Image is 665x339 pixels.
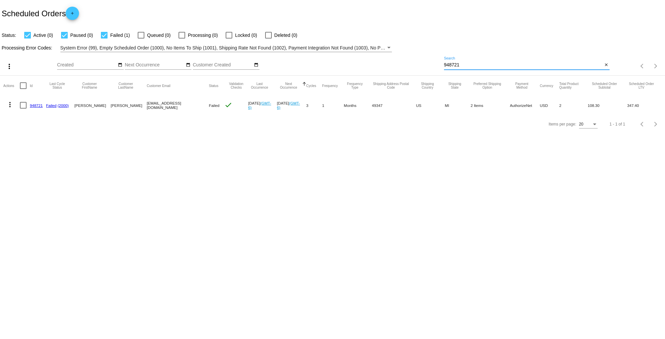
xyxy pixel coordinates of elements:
[277,101,300,110] a: (GMT-6)
[186,62,190,68] mat-icon: date_range
[111,96,147,115] mat-cell: [PERSON_NAME]
[588,82,621,89] button: Change sorting for Subtotal
[46,82,69,89] button: Change sorting for LastProcessingCycleId
[344,82,366,89] button: Change sorting for FrequencyType
[46,103,57,108] a: Failed
[118,62,122,68] mat-icon: date_range
[416,82,439,89] button: Change sorting for ShippingCountry
[649,59,662,73] button: Next page
[540,96,559,115] mat-cell: USD
[110,31,130,39] span: Failed (1)
[579,122,598,127] mat-select: Items per page:
[57,62,117,68] input: Created
[68,11,76,19] mat-icon: add
[306,84,316,88] button: Change sorting for Cycles
[636,118,649,131] button: Previous page
[2,7,79,20] h2: Scheduled Orders
[372,96,416,115] mat-cell: 49347
[2,33,16,38] span: Status:
[60,44,392,52] mat-select: Filter by Processing Error Codes
[147,96,209,115] mat-cell: [EMAIL_ADDRESS][DOMAIN_NAME]
[6,101,14,109] mat-icon: more_vert
[603,62,610,69] button: Clear
[34,31,53,39] span: Active (0)
[248,96,277,115] mat-cell: [DATE]
[445,82,465,89] button: Change sorting for ShippingState
[224,76,248,96] mat-header-cell: Validation Checks
[254,62,259,68] mat-icon: date_range
[111,82,141,89] button: Change sorting for CustomerLastName
[74,82,105,89] button: Change sorting for CustomerFirstName
[559,76,588,96] mat-header-cell: Total Product Quantity
[306,96,322,115] mat-cell: 3
[322,84,338,88] button: Change sorting for Frequency
[444,62,603,68] input: Search
[344,96,372,115] mat-cell: Months
[30,103,43,108] a: 948721
[372,82,410,89] button: Change sorting for ShippingPostcode
[471,96,510,115] mat-cell: 2 Items
[277,96,306,115] mat-cell: [DATE]
[649,118,662,131] button: Next page
[627,82,656,89] button: Change sorting for LifetimeValue
[224,101,232,109] mat-icon: check
[274,31,297,39] span: Deleted (0)
[193,62,253,68] input: Customer Created
[248,101,271,110] a: (GMT-6)
[579,122,583,127] span: 20
[188,31,218,39] span: Processing (0)
[445,96,471,115] mat-cell: MI
[5,62,13,70] mat-icon: more_vert
[58,103,69,108] a: (2000)
[248,82,271,89] button: Change sorting for LastOccurrenceUtc
[322,96,344,115] mat-cell: 1
[209,84,218,88] button: Change sorting for Status
[540,84,554,88] button: Change sorting for CurrencyIso
[588,96,627,115] mat-cell: 108.30
[559,96,588,115] mat-cell: 2
[70,31,93,39] span: Paused (0)
[147,31,171,39] span: Queued (0)
[30,84,33,88] button: Change sorting for Id
[235,31,257,39] span: Locked (0)
[510,82,534,89] button: Change sorting for PaymentMethod.Type
[74,96,111,115] mat-cell: [PERSON_NAME]
[277,82,300,89] button: Change sorting for NextOccurrenceUtc
[627,96,662,115] mat-cell: 347.40
[3,76,20,96] mat-header-cell: Actions
[416,96,445,115] mat-cell: US
[125,62,185,68] input: Next Occurrence
[610,122,625,127] div: 1 - 1 of 1
[549,122,576,127] div: Items per page:
[2,45,52,50] span: Processing Error Codes:
[471,82,504,89] button: Change sorting for PreferredShippingOption
[209,103,220,108] span: Failed
[510,96,540,115] mat-cell: AuthorizeNet
[636,59,649,73] button: Previous page
[604,62,609,68] mat-icon: close
[147,84,170,88] button: Change sorting for CustomerEmail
